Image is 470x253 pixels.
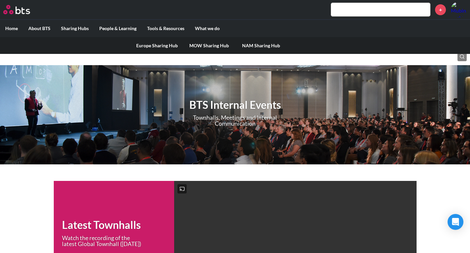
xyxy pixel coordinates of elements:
label: Sharing Hubs [56,20,94,37]
img: MubinAl Rashid [451,2,467,18]
label: Tools & Resources [142,20,190,37]
a: Profile [451,2,467,18]
label: What we do [190,20,225,37]
a: Go home [3,5,42,14]
p: Watch the recording of the latest Global Townhall ([DATE]) [62,235,145,247]
img: BTS Logo [3,5,30,14]
h1: BTS Internal Events [172,98,298,112]
p: Townhalls, Meetings and Internal Communication [185,115,286,126]
label: About BTS [23,20,56,37]
h1: Latest Townhalls [62,218,166,232]
a: + [435,4,446,15]
div: Open Intercom Messenger [448,214,463,230]
label: People & Learning [94,20,142,37]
